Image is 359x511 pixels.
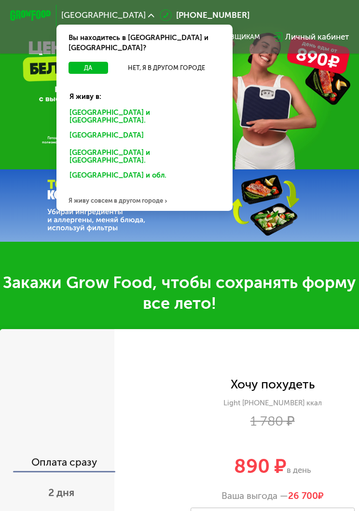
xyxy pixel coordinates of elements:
[234,455,287,478] span: 890 ₽
[285,31,349,43] div: Личный кабинет
[287,465,311,475] span: в день
[62,146,226,168] div: [GEOGRAPHIC_DATA] и [GEOGRAPHIC_DATA].
[62,129,222,145] div: [GEOGRAPHIC_DATA]
[48,486,74,499] span: 2 дня
[207,33,260,41] div: поставщикам
[288,490,318,501] span: 26 700
[62,106,226,128] div: [GEOGRAPHIC_DATA] и [GEOGRAPHIC_DATA].
[112,62,220,74] button: Нет, я в другом городе
[288,490,324,501] span: ₽
[160,9,249,22] a: [PHONE_NUMBER]
[62,168,222,185] div: [GEOGRAPHIC_DATA] и обл.
[231,379,315,390] div: Хочу похудеть
[56,25,233,62] div: Вы находитесь в [GEOGRAPHIC_DATA] и [GEOGRAPHIC_DATA]?
[1,457,114,471] div: Оплата сразу
[61,11,146,19] span: [GEOGRAPHIC_DATA]
[69,62,108,74] button: Да
[62,83,226,102] div: Я живу в:
[56,191,233,211] div: Я живу совсем в другом городе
